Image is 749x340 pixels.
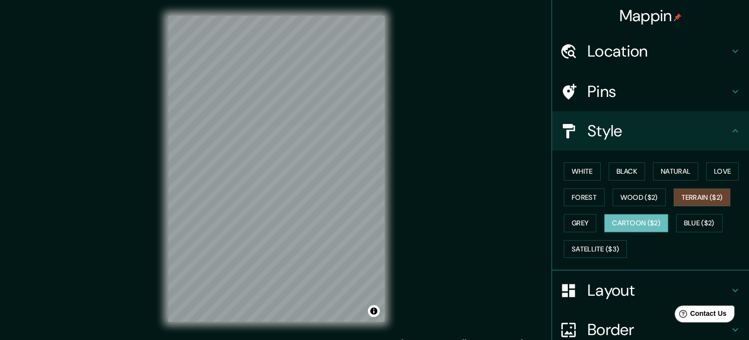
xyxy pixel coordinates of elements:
h4: Pins [587,82,729,101]
button: Natural [653,162,698,181]
iframe: Help widget launcher [661,302,738,329]
h4: Location [587,41,729,61]
button: Wood ($2) [613,188,666,207]
button: Cartoon ($2) [604,214,668,232]
div: Layout [552,271,749,310]
button: Forest [564,188,605,207]
h4: Mappin [619,6,682,26]
img: pin-icon.png [674,13,682,21]
div: Pins [552,72,749,111]
button: Black [609,162,646,181]
button: Blue ($2) [676,214,722,232]
button: Toggle attribution [368,305,380,317]
canvas: Map [168,16,385,322]
button: Terrain ($2) [674,188,731,207]
div: Location [552,31,749,71]
button: Satellite ($3) [564,240,627,258]
h4: Style [587,121,729,141]
h4: Border [587,320,729,340]
h4: Layout [587,280,729,300]
button: Grey [564,214,596,232]
button: Love [706,162,739,181]
button: White [564,162,601,181]
div: Style [552,111,749,151]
